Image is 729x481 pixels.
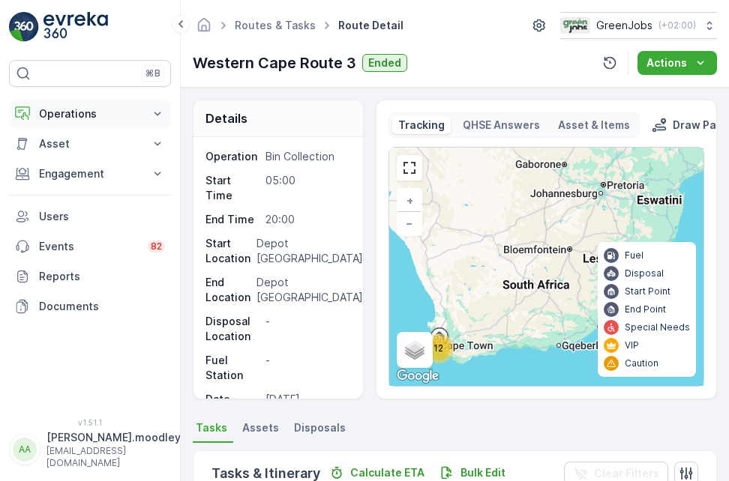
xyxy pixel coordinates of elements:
[205,236,250,266] p: Start Location
[9,159,171,189] button: Engagement
[368,55,401,70] p: Ended
[235,19,316,31] a: Routes & Tasks
[9,12,39,42] img: logo
[39,299,165,314] p: Documents
[398,157,421,179] a: View Fullscreen
[39,239,139,254] p: Events
[406,217,413,229] span: −
[39,166,141,181] p: Engagement
[205,212,259,227] p: End Time
[205,109,247,127] p: Details
[9,202,171,232] a: Users
[205,275,250,305] p: End Location
[265,149,346,164] p: Bin Collection
[646,55,687,70] p: Actions
[265,212,346,227] p: 20:00
[205,314,259,344] p: Disposal Location
[335,18,406,33] span: Route Detail
[393,366,442,386] a: Open this area in Google Maps (opens a new window)
[294,420,346,435] span: Disposals
[151,240,162,252] p: 82
[398,333,431,366] a: Layers
[389,148,703,386] div: 0
[460,465,505,480] p: Bulk Edit
[39,136,141,151] p: Asset
[205,149,259,164] p: Operation
[193,52,356,74] p: Western Cape Route 3
[9,232,171,261] a: Events82
[9,261,171,291] a: Reports
[9,99,171,129] button: Operations
[39,209,165,224] p: Users
[658,19,696,31] p: ( +02:00 )
[39,269,165,284] p: Reports
[196,420,227,435] span: Tasks
[625,321,690,333] p: Special Needs
[350,465,424,480] p: Calculate ETA
[560,12,717,39] button: GreenJobs(+02:00)
[13,438,37,462] div: AA
[9,291,171,321] a: Documents
[362,54,407,72] button: Ended
[398,118,445,133] p: Tracking
[9,430,171,469] button: AA[PERSON_NAME].moodley[EMAIL_ADDRESS][DOMAIN_NAME]
[637,51,717,75] button: Actions
[205,173,259,203] p: Start Time
[196,22,212,35] a: Homepage
[46,430,181,445] p: [PERSON_NAME].moodley
[625,267,664,279] p: Disposal
[9,418,171,427] span: v 1.51.1
[256,275,363,305] p: Depot [GEOGRAPHIC_DATA]
[256,236,363,266] p: Depot [GEOGRAPHIC_DATA]
[265,314,346,344] p: -
[625,285,670,297] p: Start Point
[433,342,443,354] span: 12
[625,249,643,261] p: Fuel
[558,118,630,133] p: Asset & Items
[265,173,346,203] p: 05:00
[265,353,346,383] p: -
[625,339,639,351] p: VIP
[596,18,652,33] p: GreenJobs
[424,333,454,363] div: 12
[625,303,666,315] p: End Point
[393,366,442,386] img: Google
[145,67,160,79] p: ⌘B
[463,118,540,133] p: QHSE Answers
[9,129,171,159] button: Asset
[625,357,658,369] p: Caution
[673,118,727,133] p: Draw Path
[46,445,181,469] p: [EMAIL_ADDRESS][DOMAIN_NAME]
[398,212,421,235] a: Zoom Out
[398,190,421,212] a: Zoom In
[265,392,346,407] p: [DATE]
[560,17,590,34] img: Green_Jobs_Logo.png
[242,420,279,435] span: Assets
[43,12,108,42] img: logo_light-DOdMpM7g.png
[594,466,659,481] p: Clear Filters
[406,194,413,207] span: +
[39,106,141,121] p: Operations
[205,392,259,407] p: Date
[205,353,259,383] p: Fuel Station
